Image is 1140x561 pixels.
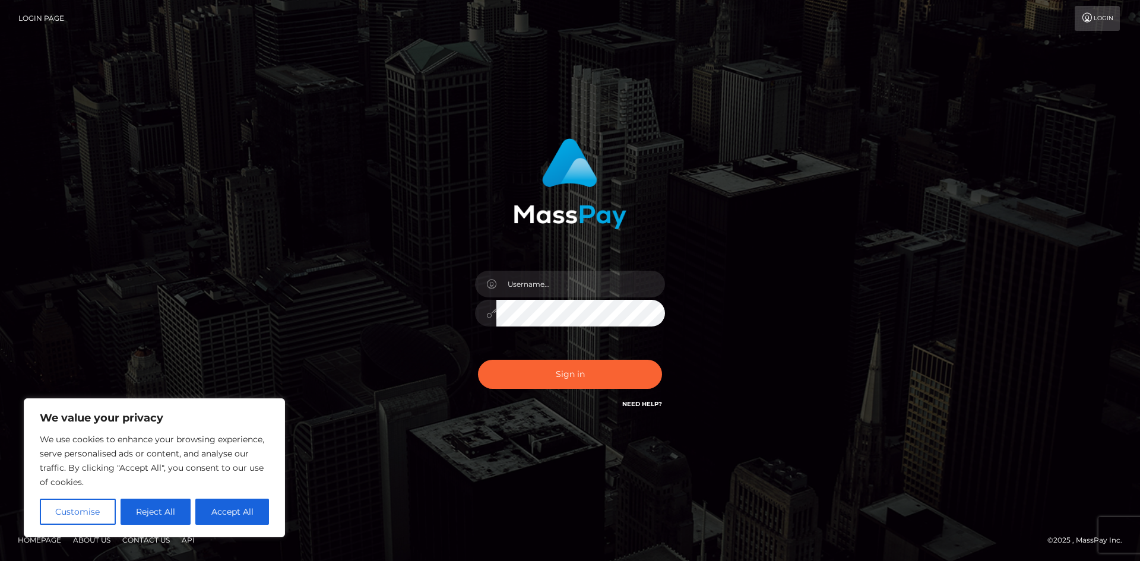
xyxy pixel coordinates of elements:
[118,531,175,549] a: Contact Us
[622,400,662,408] a: Need Help?
[1075,6,1120,31] a: Login
[40,411,269,425] p: We value your privacy
[40,499,116,525] button: Customise
[121,499,191,525] button: Reject All
[195,499,269,525] button: Accept All
[514,138,626,229] img: MassPay Login
[13,531,66,549] a: Homepage
[1047,534,1131,547] div: © 2025 , MassPay Inc.
[177,531,199,549] a: API
[24,398,285,537] div: We value your privacy
[40,432,269,489] p: We use cookies to enhance your browsing experience, serve personalised ads or content, and analys...
[496,271,665,297] input: Username...
[18,6,64,31] a: Login Page
[68,531,115,549] a: About Us
[478,360,662,389] button: Sign in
